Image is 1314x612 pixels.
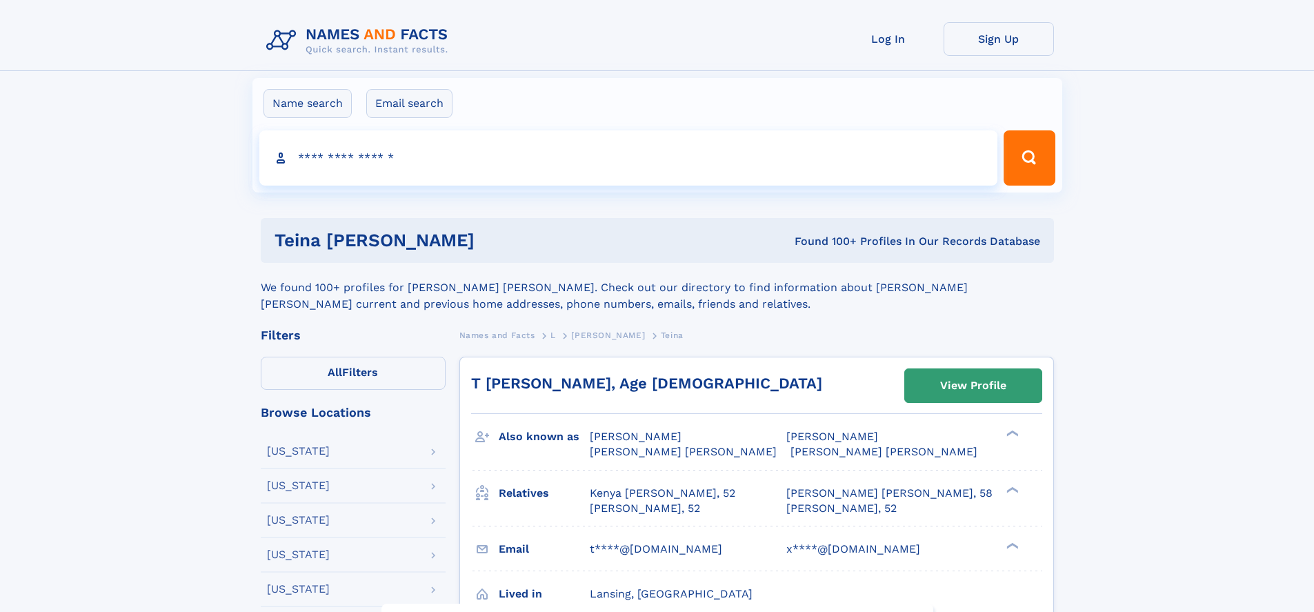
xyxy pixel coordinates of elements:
a: Kenya [PERSON_NAME], 52 [590,486,735,501]
div: [US_STATE] [267,584,330,595]
span: All [328,366,342,379]
span: [PERSON_NAME] [786,430,878,443]
div: ❯ [1003,429,1019,438]
a: [PERSON_NAME] [PERSON_NAME], 58 [786,486,993,501]
a: [PERSON_NAME], 52 [590,501,700,516]
a: Names and Facts [459,326,535,344]
a: [PERSON_NAME], 52 [786,501,897,516]
label: Name search [263,89,352,118]
a: Log In [833,22,944,56]
span: [PERSON_NAME] [PERSON_NAME] [790,445,977,458]
a: View Profile [905,369,1042,402]
h3: Lived in [499,582,590,606]
h3: Relatives [499,482,590,505]
div: Browse Locations [261,406,446,419]
div: ❯ [1003,485,1019,494]
div: Found 100+ Profiles In Our Records Database [635,234,1040,249]
button: Search Button [1004,130,1055,186]
label: Email search [366,89,452,118]
div: [US_STATE] [267,515,330,526]
a: [PERSON_NAME] [571,326,645,344]
a: T [PERSON_NAME], Age [DEMOGRAPHIC_DATA] [471,375,822,392]
span: [PERSON_NAME] [PERSON_NAME] [590,445,777,458]
input: search input [259,130,998,186]
div: Filters [261,329,446,342]
a: L [550,326,556,344]
div: We found 100+ profiles for [PERSON_NAME] [PERSON_NAME]. Check out our directory to find informati... [261,263,1054,313]
span: Lansing, [GEOGRAPHIC_DATA] [590,587,753,600]
span: L [550,330,556,340]
div: [US_STATE] [267,480,330,491]
h3: Also known as [499,425,590,448]
span: [PERSON_NAME] [590,430,681,443]
span: Teina [661,330,684,340]
div: View Profile [940,370,1006,402]
label: Filters [261,357,446,390]
h1: Teina [PERSON_NAME] [275,232,635,249]
a: Sign Up [944,22,1054,56]
h3: Email [499,537,590,561]
div: ❯ [1003,541,1019,550]
img: Logo Names and Facts [261,22,459,59]
div: [US_STATE] [267,549,330,560]
div: [US_STATE] [267,446,330,457]
span: [PERSON_NAME] [571,330,645,340]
